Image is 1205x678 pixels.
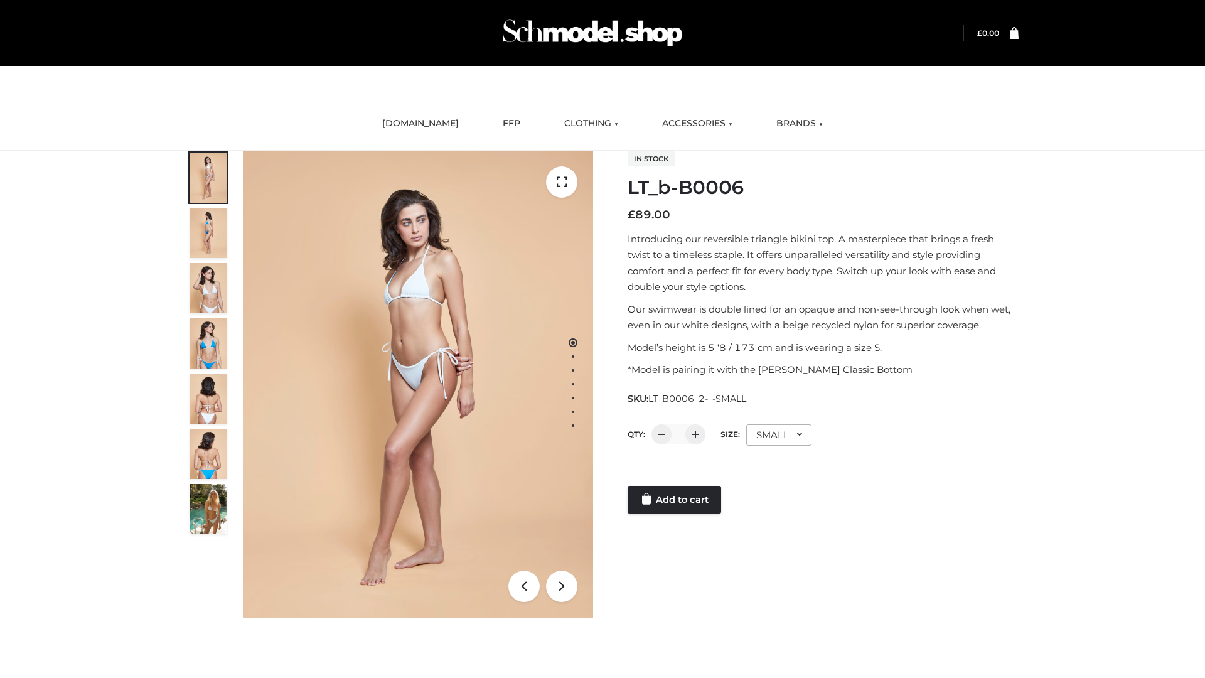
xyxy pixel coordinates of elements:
[190,208,227,258] img: ArielClassicBikiniTop_CloudNine_AzureSky_OW114ECO_2-scaled.jpg
[628,340,1019,356] p: Model’s height is 5 ‘8 / 173 cm and is wearing a size S.
[628,208,670,222] bdi: 89.00
[746,424,811,446] div: SMALL
[190,429,227,479] img: ArielClassicBikiniTop_CloudNine_AzureSky_OW114ECO_8-scaled.jpg
[190,153,227,203] img: ArielClassicBikiniTop_CloudNine_AzureSky_OW114ECO_1-scaled.jpg
[373,110,468,137] a: [DOMAIN_NAME]
[190,484,227,534] img: Arieltop_CloudNine_AzureSky2.jpg
[628,231,1019,295] p: Introducing our reversible triangle bikini top. A masterpiece that brings a fresh twist to a time...
[555,110,628,137] a: CLOTHING
[648,393,746,404] span: LT_B0006_2-_-SMALL
[628,301,1019,333] p: Our swimwear is double lined for an opaque and non-see-through look when wet, even in our white d...
[190,374,227,424] img: ArielClassicBikiniTop_CloudNine_AzureSky_OW114ECO_7-scaled.jpg
[628,208,635,222] span: £
[628,391,747,406] span: SKU:
[628,429,645,439] label: QTY:
[493,110,530,137] a: FFP
[628,362,1019,378] p: *Model is pairing it with the [PERSON_NAME] Classic Bottom
[653,110,742,137] a: ACCESSORIES
[628,486,721,514] a: Add to cart
[977,28,982,38] span: £
[720,429,740,439] label: Size:
[767,110,832,137] a: BRANDS
[190,263,227,313] img: ArielClassicBikiniTop_CloudNine_AzureSky_OW114ECO_3-scaled.jpg
[628,176,1019,199] h1: LT_b-B0006
[977,28,999,38] a: £0.00
[190,318,227,369] img: ArielClassicBikiniTop_CloudNine_AzureSky_OW114ECO_4-scaled.jpg
[243,151,593,618] img: ArielClassicBikiniTop_CloudNine_AzureSky_OW114ECO_1
[628,151,675,166] span: In stock
[498,8,687,58] img: Schmodel Admin 964
[977,28,999,38] bdi: 0.00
